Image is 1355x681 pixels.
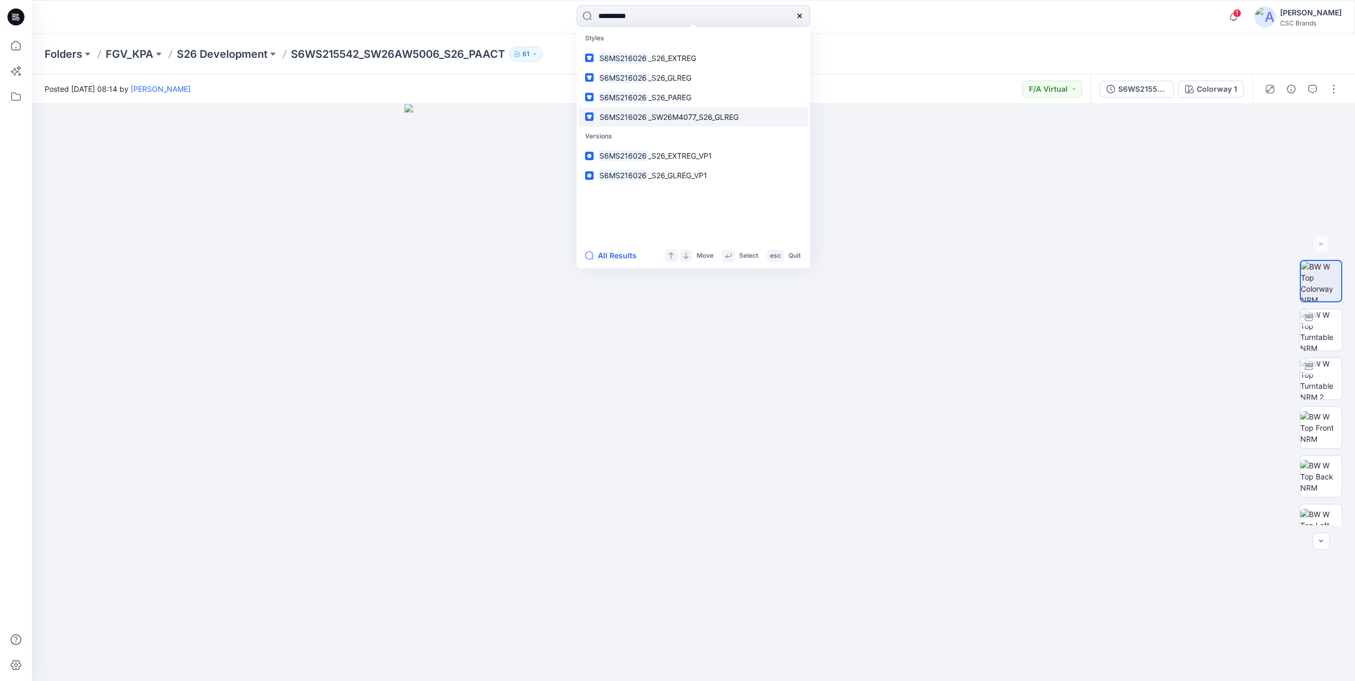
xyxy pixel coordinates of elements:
a: S6MS216026_S26_PAREG [579,88,808,107]
button: S6WS215542_SW26AW5006_S26_PAACT_VFA [1100,81,1174,98]
img: BW W Top Left NRM [1300,509,1342,542]
img: BW W Top Turntable NRM [1300,309,1342,351]
img: eyJhbGciOiJIUzI1NiIsImtpZCI6IjAiLCJzbHQiOiJzZXMiLCJ0eXAiOiJKV1QifQ.eyJkYXRhIjp7InR5cGUiOiJzdG9yYW... [405,104,982,681]
button: Colorway 1 [1178,81,1244,98]
a: FGV_KPA [106,47,153,62]
div: CSC Brands [1280,19,1342,27]
span: _S26_GLREG [648,73,691,82]
p: Select [739,250,758,261]
span: _S26_EXTREG_VP1 [648,151,712,160]
span: Posted [DATE] 08:14 by [45,83,191,94]
span: _S26_GLREG_VP1 [648,171,707,180]
a: [PERSON_NAME] [131,84,191,93]
p: esc [770,250,781,261]
mark: S6MS216026 [598,111,648,123]
span: _SW26M4077_S26_GLREG [648,112,739,121]
img: BW W Top Colorway NRM [1301,261,1341,301]
img: BW W Top Front NRM [1300,411,1342,444]
a: S6MS216026_S26_GLREG [579,68,808,88]
mark: S6MS216026 [598,91,648,103]
a: S6MS216026_S26_EXTREG [579,48,808,68]
a: Folders [45,47,82,62]
img: avatar [1255,6,1276,28]
a: S6MS216026_SW26M4077_S26_GLREG [579,107,808,127]
div: Colorway 1 [1197,83,1237,95]
span: _S26_EXTREG [648,54,696,63]
mark: S6MS216026 [598,150,648,162]
p: Versions [579,127,808,146]
a: S26 Development [177,47,268,62]
mark: S6MS216026 [598,169,648,181]
p: S6WS215542_SW26AW5006_S26_PAACT [291,47,505,62]
div: S6WS215542_SW26AW5006_S26_PAACT_VFA [1118,83,1167,95]
a: S6MS216026_S26_EXTREG_VP1 [579,146,808,165]
p: Move [697,250,714,261]
button: All Results [585,249,644,262]
p: Styles [579,29,808,48]
a: S6MS216026_S26_GLREG_VP1 [579,165,808,185]
p: Quit [788,250,801,261]
img: BW W Top Back NRM [1300,460,1342,493]
mark: S6MS216026 [598,72,648,84]
img: BW W Top Turntable NRM 2 [1300,358,1342,399]
button: 61 [509,47,543,62]
p: 61 [522,48,529,60]
span: 1 [1233,9,1241,18]
mark: S6MS216026 [598,52,648,64]
span: _S26_PAREG [648,93,691,102]
button: Details [1283,81,1300,98]
div: [PERSON_NAME] [1280,6,1342,19]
